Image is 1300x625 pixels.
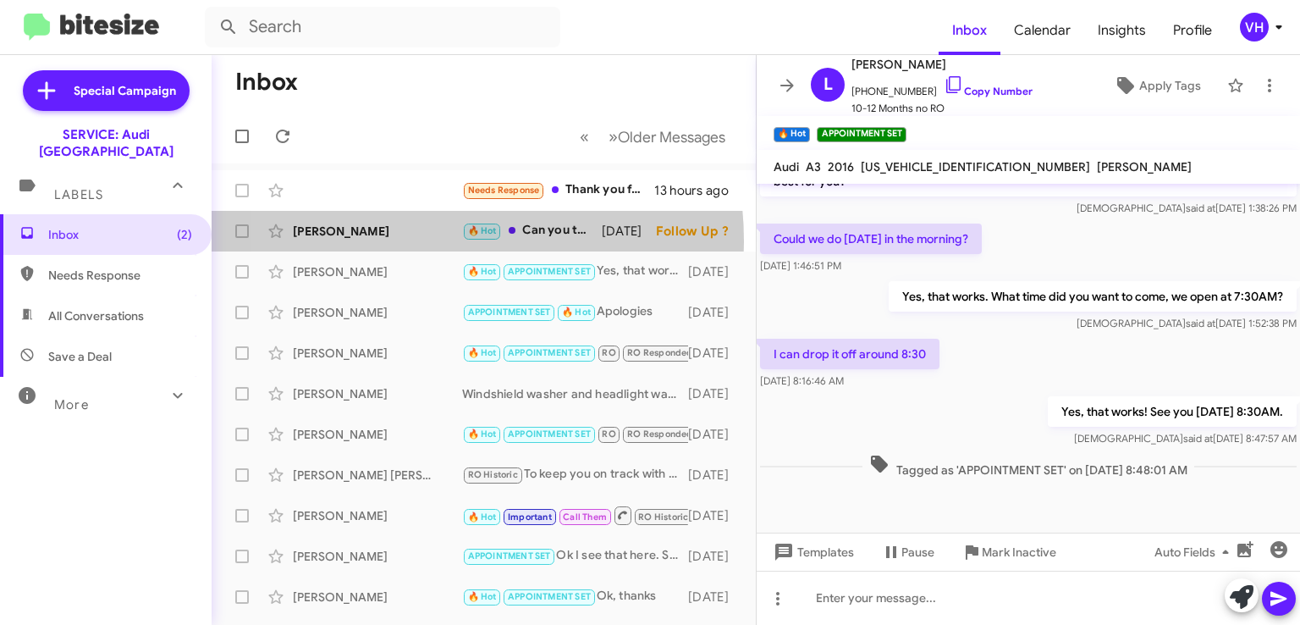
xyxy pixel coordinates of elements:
span: [DEMOGRAPHIC_DATA] [DATE] 1:52:38 PM [1077,317,1297,329]
div: [DATE] [688,304,742,321]
span: [DEMOGRAPHIC_DATA] [DATE] 1:38:26 PM [1077,202,1297,214]
span: Inbox [48,226,192,243]
div: [DATE] [688,589,742,606]
div: [DATE] [688,467,742,484]
span: [US_VEHICLE_IDENTIFICATION_NUMBER] [861,159,1090,174]
span: Older Messages [618,128,725,147]
div: [PERSON_NAME] [293,385,462,402]
div: [DATE] [688,426,742,443]
div: [DATE] [602,223,656,240]
span: RO [602,429,615,440]
span: 🔥 Hot [468,591,497,602]
div: 13 hours ago [654,182,742,199]
a: Special Campaign [23,70,190,111]
span: RO [602,347,615,358]
h1: Inbox [235,69,298,96]
span: [PERSON_NAME] [851,54,1033,75]
div: [PERSON_NAME] [293,589,462,606]
div: Yes, that works! See you [DATE] 8:30AM. [462,262,688,281]
span: 10-12 Months no RO [851,100,1033,117]
span: A3 [806,159,821,174]
a: Inbox [939,6,1000,55]
div: [PERSON_NAME] [293,426,462,443]
span: Audi [774,159,799,174]
span: Tagged as 'APPOINTMENT SET' on [DATE] 8:48:01 AM [862,454,1194,478]
button: Mark Inactive [948,537,1070,567]
span: RO Responded [627,429,692,440]
small: 🔥 Hot [774,127,810,142]
input: Search [205,7,560,47]
button: Pause [868,537,948,567]
span: APPOINTMENT SET [468,550,551,561]
div: Ok I see that here. Sorry, this was an automated message. See you [DATE]! [462,546,688,566]
span: Pause [901,537,934,567]
span: Call Them [563,512,607,523]
span: RO Historic [638,512,688,523]
span: Save a Deal [48,348,112,365]
span: Labels [54,187,103,202]
span: Insights [1084,6,1160,55]
span: Templates [770,537,854,567]
div: Just a friendly reminder that your annual service is due soon. Your last service was on [DATE]. I... [462,505,688,526]
span: APPOINTMENT SET [508,266,591,277]
span: APPOINTMENT SET [508,429,591,440]
div: [PERSON_NAME] [293,548,462,565]
span: (2) [177,226,192,243]
div: VH [1240,13,1269,41]
div: Windshield washer and headlight washing system - Add fluid if necessary; Check adjustment and fun... [462,385,688,402]
div: [PERSON_NAME] [293,223,462,240]
div: [DATE] [688,263,742,280]
span: [DEMOGRAPHIC_DATA] [DATE] 8:47:57 AM [1074,432,1297,445]
span: L [824,71,833,98]
div: To keep you on track with regular service maintenance on your vehicle, we recommend from 1 year o... [462,465,688,484]
span: Important [508,512,552,523]
div: [PERSON_NAME] [293,263,462,280]
button: Auto Fields [1141,537,1249,567]
a: Profile [1160,6,1226,55]
div: [DATE] [688,507,742,524]
span: APPOINTMENT SET [508,591,591,602]
span: RO Responded [627,347,692,358]
span: [DATE] 1:46:51 PM [760,259,841,272]
p: Could we do [DATE] in the morning? [760,224,982,254]
p: I can drop it off around 8:30 [760,339,939,369]
p: Yes, that works. What time did you want to come, we open at 7:30AM? [889,281,1297,312]
div: [DATE] [688,385,742,402]
div: Coming now [462,343,688,362]
button: Previous [570,119,599,154]
div: [DATE] [688,345,742,362]
div: [DATE] [688,548,742,565]
div: Can you take a picture of the [MEDICAL_DATA] check results so we know how to proceed? [462,221,602,241]
span: APPOINTMENT SET [508,347,591,358]
span: [PHONE_NUMBER] [851,75,1033,100]
div: Follow Up ? [656,223,742,240]
div: [PERSON_NAME] [293,345,462,362]
span: said at [1186,202,1215,214]
span: « [580,126,589,147]
span: More [54,397,89,412]
span: Apply Tags [1139,70,1201,101]
span: 🔥 Hot [562,307,591,318]
span: All Conversations [48,307,144,324]
span: Special Campaign [74,82,176,99]
span: APPOINTMENT SET [468,307,551,318]
small: APPOINTMENT SET [817,127,906,142]
a: Calendar [1000,6,1084,55]
div: [PERSON_NAME] [293,507,462,524]
div: Ok, thanks [462,587,688,606]
button: Templates [757,537,868,567]
span: 🔥 Hot [468,225,497,236]
span: 🔥 Hot [468,347,497,358]
span: » [609,126,618,147]
span: RO Historic [468,469,518,480]
div: [PERSON_NAME] [293,304,462,321]
span: said at [1183,432,1213,445]
button: VH [1226,13,1281,41]
p: Yes, that works! See you [DATE] 8:30AM. [1048,396,1297,427]
span: [DATE] 8:16:46 AM [760,374,844,387]
div: Inbound Call [462,424,688,444]
nav: Page navigation example [570,119,735,154]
